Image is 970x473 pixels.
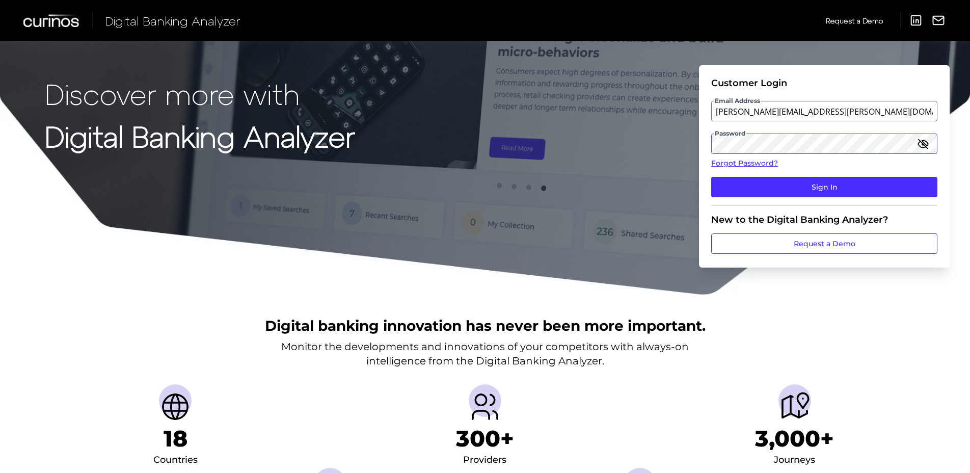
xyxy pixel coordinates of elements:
[711,177,937,197] button: Sign In
[711,214,937,225] div: New to the Digital Banking Analyzer?
[711,77,937,89] div: Customer Login
[164,425,187,452] h1: 18
[778,390,811,423] img: Journeys
[774,452,815,468] div: Journeys
[755,425,834,452] h1: 3,000+
[45,119,355,153] strong: Digital Banking Analyzer
[456,425,514,452] h1: 300+
[714,129,746,138] span: Password
[714,97,761,105] span: Email Address
[463,452,506,468] div: Providers
[469,390,501,423] img: Providers
[826,12,883,29] a: Request a Demo
[153,452,198,468] div: Countries
[23,14,80,27] img: Curinos
[711,233,937,254] a: Request a Demo
[826,16,883,25] span: Request a Demo
[281,339,689,368] p: Monitor the developments and innovations of your competitors with always-on intelligence from the...
[711,158,937,169] a: Forgot Password?
[265,316,706,335] h2: Digital banking innovation has never been more important.
[159,390,192,423] img: Countries
[105,13,240,28] span: Digital Banking Analyzer
[45,77,355,110] p: Discover more with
